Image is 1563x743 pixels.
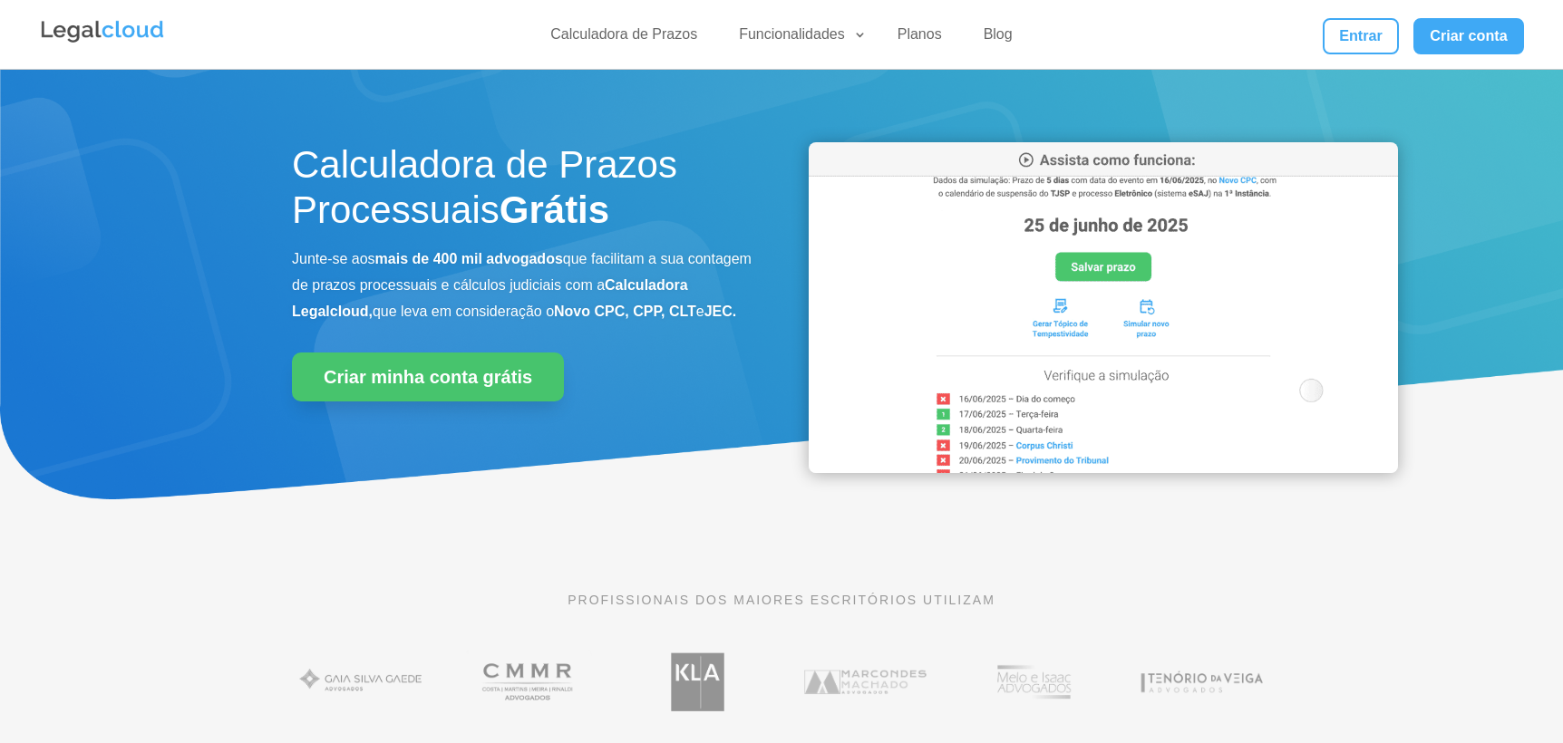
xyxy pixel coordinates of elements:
h1: Calculadora de Prazos Processuais [292,142,754,243]
a: Logo da Legalcloud [39,33,166,48]
a: Criar conta [1413,18,1524,54]
img: Calculadora de Prazos Processuais da Legalcloud [809,142,1398,473]
img: Gaia Silva Gaede Advogados Associados [292,643,431,720]
b: mais de 400 mil advogados [375,251,563,266]
b: Novo CPC, CPP, CLT [554,304,696,319]
a: Funcionalidades [728,25,867,52]
a: Blog [973,25,1024,52]
img: Marcondes Machado Advogados utilizam a Legalcloud [796,643,935,720]
p: PROFISSIONAIS DOS MAIORES ESCRITÓRIOS UTILIZAM [292,590,1271,610]
img: Costa Martins Meira Rinaldi Advogados [460,643,598,720]
p: Junte-se aos que facilitam a sua contagem de prazos processuais e cálculos judiciais com a que le... [292,246,754,324]
img: Koury Lopes Advogados [628,643,767,720]
img: Profissionais do escritório Melo e Isaac Advogados utilizam a Legalcloud [965,643,1103,720]
b: Calculadora Legalcloud, [292,277,688,319]
a: Calculadora de Prazos Processuais da Legalcloud [809,460,1398,476]
a: Planos [887,25,953,52]
a: Entrar [1323,18,1399,54]
a: Criar minha conta grátis [292,352,564,401]
img: Legalcloud Logo [39,18,166,45]
strong: Grátis [500,188,609,231]
b: JEC. [704,304,737,319]
img: Tenório da Veiga Advogados [1132,643,1271,720]
a: Calculadora de Prazos [539,25,708,52]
